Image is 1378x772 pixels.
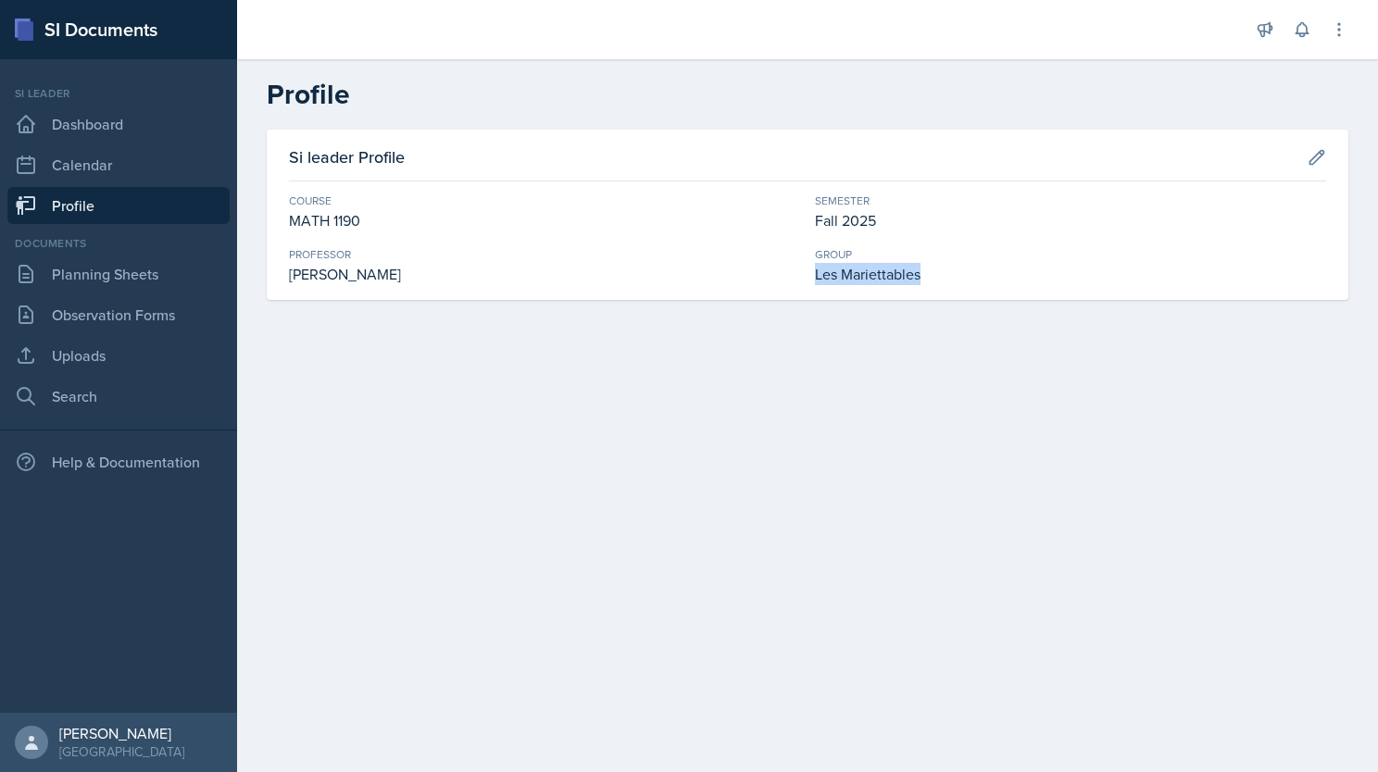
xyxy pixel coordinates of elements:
[815,193,1326,209] div: Semester
[815,263,1326,285] div: Les Mariettables
[7,296,230,333] a: Observation Forms
[7,337,230,374] a: Uploads
[59,742,184,761] div: [GEOGRAPHIC_DATA]
[7,255,230,293] a: Planning Sheets
[59,724,184,742] div: [PERSON_NAME]
[7,146,230,183] a: Calendar
[7,235,230,252] div: Documents
[289,246,800,263] div: Professor
[7,106,230,143] a: Dashboard
[815,209,1326,231] div: Fall 2025
[815,246,1326,263] div: Group
[7,187,230,224] a: Profile
[267,78,1348,111] h2: Profile
[289,193,800,209] div: Course
[7,378,230,415] a: Search
[7,443,230,480] div: Help & Documentation
[7,85,230,102] div: Si leader
[289,209,800,231] div: MATH 1190
[289,263,800,285] div: [PERSON_NAME]
[289,144,405,169] h3: Si leader Profile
